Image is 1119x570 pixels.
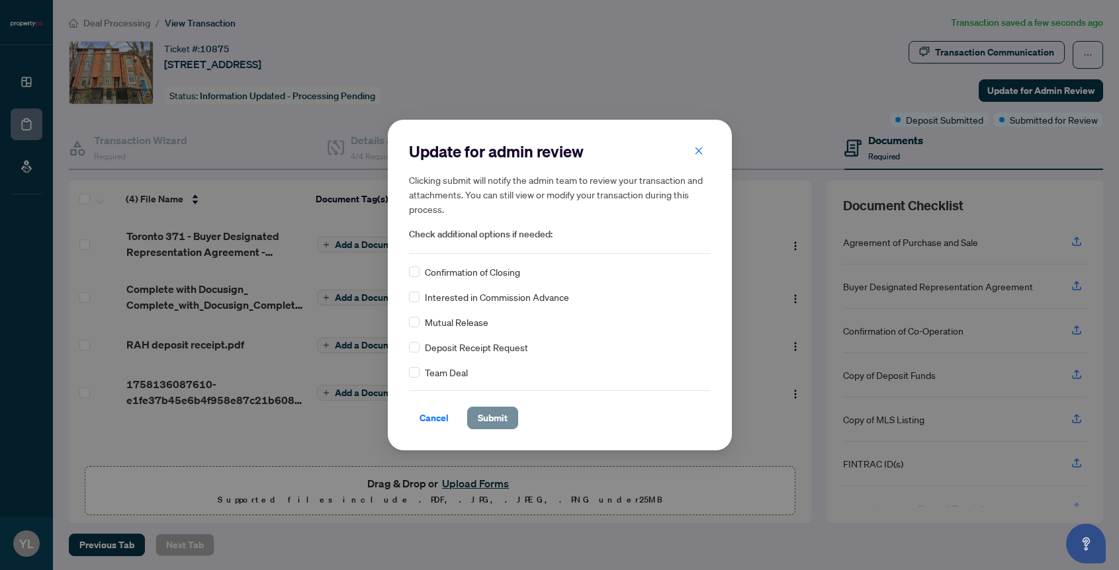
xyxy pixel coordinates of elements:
span: Check additional options if needed: [409,227,711,242]
h5: Clicking submit will notify the admin team to review your transaction and attachments. You can st... [409,173,711,216]
span: close [694,146,703,155]
span: Confirmation of Closing [425,265,520,279]
span: Team Deal [425,365,468,380]
span: Interested in Commission Advance [425,290,569,304]
button: Open asap [1066,524,1106,563]
h2: Update for admin review [409,141,711,162]
span: Submit [478,407,508,428]
span: Cancel [420,407,449,428]
button: Submit [467,407,518,429]
span: Deposit Receipt Request [425,340,528,354]
button: Cancel [409,407,459,429]
span: Mutual Release [425,315,488,329]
